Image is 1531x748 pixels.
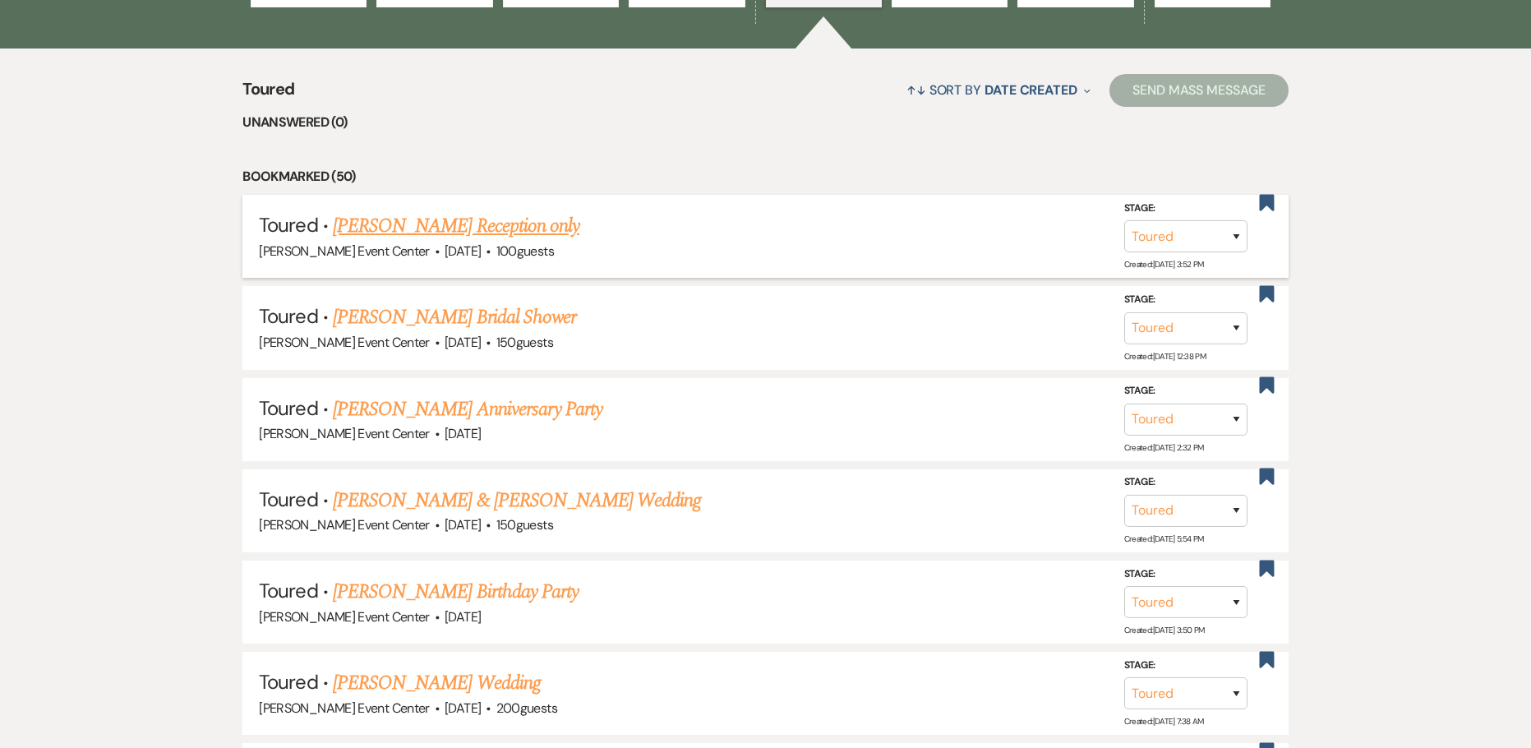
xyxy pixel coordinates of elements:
label: Stage: [1124,565,1247,583]
span: Created: [DATE] 7:38 AM [1124,716,1204,727]
span: Toured [259,303,317,329]
a: [PERSON_NAME] Anniversary Party [333,395,602,424]
span: [PERSON_NAME] Event Center [259,242,429,260]
span: Toured [259,212,317,238]
label: Stage: [1124,200,1247,218]
span: Created: [DATE] 5:54 PM [1124,533,1204,544]
span: Created: [DATE] 3:50 PM [1124,625,1205,635]
a: [PERSON_NAME] Birthday Party [333,577,579,607]
span: 100 guests [496,242,554,260]
span: [PERSON_NAME] Event Center [259,425,429,442]
span: [DATE] [445,700,481,717]
span: [DATE] [445,516,481,533]
a: [PERSON_NAME] & [PERSON_NAME] Wedding [333,486,701,515]
a: [PERSON_NAME] Reception only [333,211,579,241]
span: 150 guests [496,334,553,351]
span: Created: [DATE] 3:52 PM [1124,259,1204,270]
span: Created: [DATE] 2:32 PM [1124,442,1204,453]
label: Stage: [1124,382,1247,400]
span: 150 guests [496,516,553,533]
a: [PERSON_NAME] Wedding [333,668,541,698]
span: [PERSON_NAME] Event Center [259,608,429,626]
li: Unanswered (0) [242,112,1288,133]
li: Bookmarked (50) [242,166,1288,187]
button: Sort By Date Created [900,68,1097,112]
span: Toured [242,76,294,112]
span: [DATE] [445,334,481,351]
span: Toured [259,395,317,421]
span: Toured [259,487,317,512]
span: Toured [259,578,317,603]
label: Stage: [1124,291,1247,309]
label: Stage: [1124,657,1247,675]
span: [PERSON_NAME] Event Center [259,334,429,351]
span: [PERSON_NAME] Event Center [259,516,429,533]
span: Created: [DATE] 12:38 PM [1124,351,1206,362]
span: Toured [259,669,317,695]
span: 200 guests [496,700,557,717]
button: Send Mass Message [1109,74,1289,107]
a: [PERSON_NAME] Bridal Shower [333,302,576,332]
span: ↑↓ [906,81,926,99]
label: Stage: [1124,473,1247,492]
span: [DATE] [445,425,481,442]
span: [DATE] [445,608,481,626]
span: [PERSON_NAME] Event Center [259,700,429,717]
span: [DATE] [445,242,481,260]
span: Date Created [985,81,1077,99]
